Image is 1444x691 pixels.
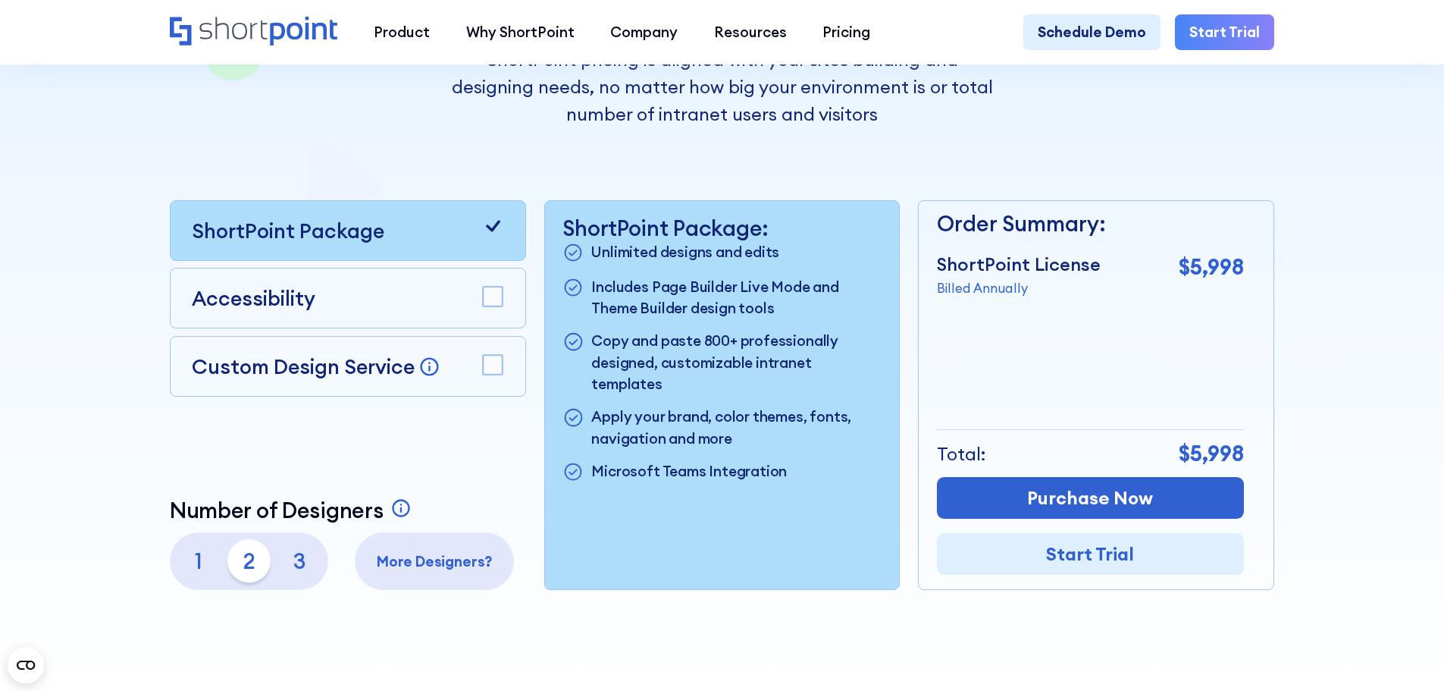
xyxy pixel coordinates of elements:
button: Open CMP widget [8,647,44,683]
p: Apply your brand, color themes, fonts, navigation and more [591,406,881,449]
p: Accessibility [192,283,315,313]
p: Billed Annually [937,278,1101,297]
iframe: Chat Widget [1171,515,1444,691]
a: Product [356,14,448,51]
p: ShortPoint Package [192,215,384,246]
div: Product [374,21,430,43]
p: 2 [227,539,271,583]
a: Schedule Demo [1023,14,1161,51]
div: Pricing [822,21,870,43]
p: Microsoft Teams Integration [591,460,787,485]
a: Start Trial [1175,14,1274,51]
p: ShortPoint pricing is aligned with your sites building and designing needs, no matter how big you... [451,46,992,127]
a: Pricing [805,14,889,51]
p: Number of Designers [170,498,384,523]
p: More Designers? [362,551,507,573]
p: ShortPoint Package: [562,215,881,241]
a: Start Trial [937,533,1244,575]
p: $5,998 [1179,251,1244,284]
p: Custom Design Service [192,353,415,379]
p: Copy and paste 800+ professionally designed, customizable intranet templates [591,330,881,395]
div: Resources [714,21,787,43]
p: Total: [937,441,986,468]
a: Resources [696,14,805,51]
p: Unlimited designs and edits [591,241,779,265]
p: Order Summary: [937,208,1244,240]
a: Number of Designers [170,498,416,523]
a: Home [170,17,337,48]
p: ShortPoint License [937,251,1101,278]
p: 3 [278,539,321,583]
div: Why ShortPoint [466,21,575,43]
a: Purchase Now [937,477,1244,519]
p: Includes Page Builder Live Mode and Theme Builder design tools [591,276,881,319]
p: 1 [177,539,220,583]
div: Company [610,21,678,43]
a: Why ShortPoint [448,14,593,51]
p: $5,998 [1179,438,1244,470]
a: Company [592,14,696,51]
